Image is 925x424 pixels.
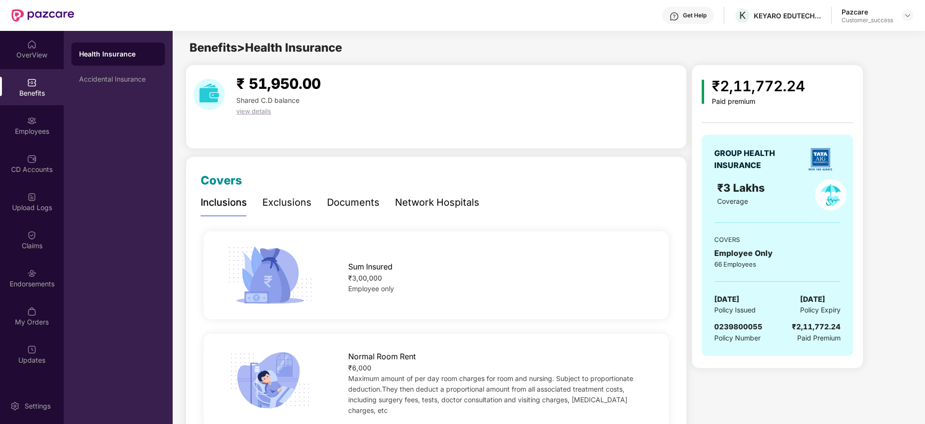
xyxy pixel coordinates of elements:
[27,78,37,87] img: svg+xml;base64,PHN2ZyBpZD0iQmVuZWZpdHMiIHhtbG5zPSJodHRwOi8vd3d3LnczLm9yZy8yMDAwL3N2ZyIgd2lkdGg9Ij...
[224,349,315,412] img: icon
[12,9,74,22] img: New Pazcare Logo
[79,49,157,59] div: Health Insurance
[803,142,837,176] img: insurerLogo
[800,305,841,315] span: Policy Expiry
[717,197,748,205] span: Coverage
[717,181,768,194] span: ₹3 Lakhs
[739,10,746,21] span: K
[27,40,37,49] img: svg+xml;base64,PHN2ZyBpZD0iSG9tZSIgeG1sbnM9Imh0dHA6Ly93d3cudzMub3JnLzIwMDAvc3ZnIiB3aWR0aD0iMjAiIG...
[842,7,893,16] div: Pazcare
[904,12,911,19] img: svg+xml;base64,PHN2ZyBpZD0iRHJvcGRvd24tMzJ4MzIiIHhtbG5zPSJodHRwOi8vd3d3LnczLm9yZy8yMDAwL3N2ZyIgd2...
[714,334,761,342] span: Policy Number
[842,16,893,24] div: Customer_success
[714,247,841,259] div: Employee Only
[797,333,841,343] span: Paid Premium
[10,401,20,411] img: svg+xml;base64,PHN2ZyBpZD0iU2V0dGluZy0yMHgyMCIgeG1sbnM9Imh0dHA6Ly93d3cudzMub3JnLzIwMDAvc3ZnIiB3aW...
[27,269,37,278] img: svg+xml;base64,PHN2ZyBpZD0iRW5kb3JzZW1lbnRzIiB4bWxucz0iaHR0cDovL3d3dy53My5vcmcvMjAwMC9zdmciIHdpZH...
[348,284,394,293] span: Employee only
[800,294,825,305] span: [DATE]
[348,273,648,283] div: ₹3,00,000
[712,98,805,106] div: Paid premium
[395,195,479,210] div: Network Hospitals
[79,75,157,83] div: Accidental Insurance
[224,243,315,307] img: icon
[714,305,756,315] span: Policy Issued
[714,235,841,244] div: COVERS
[348,374,633,414] span: Maximum amount of per day room charges for room and nursing. Subject to proportionate deduction.T...
[714,322,762,331] span: 0239800055
[702,80,704,104] img: icon
[190,41,342,55] span: Benefits > Health Insurance
[712,75,805,98] div: ₹2,11,772.24
[236,107,271,115] span: view details
[27,116,37,126] img: svg+xml;base64,PHN2ZyBpZD0iRW1wbG95ZWVzIiB4bWxucz0iaHR0cDovL3d3dy53My5vcmcvMjAwMC9zdmciIHdpZHRoPS...
[236,96,299,104] span: Shared C.D balance
[27,154,37,164] img: svg+xml;base64,PHN2ZyBpZD0iQ0RfQWNjb3VudHMiIGRhdGEtbmFtZT0iQ0QgQWNjb3VudHMiIHhtbG5zPSJodHRwOi8vd3...
[193,79,225,110] img: download
[27,230,37,240] img: svg+xml;base64,PHN2ZyBpZD0iQ2xhaW0iIHhtbG5zPSJodHRwOi8vd3d3LnczLm9yZy8yMDAwL3N2ZyIgd2lkdGg9IjIwIi...
[201,195,247,210] div: Inclusions
[327,195,380,210] div: Documents
[669,12,679,21] img: svg+xml;base64,PHN2ZyBpZD0iSGVscC0zMngzMiIgeG1sbnM9Imh0dHA6Ly93d3cudzMub3JnLzIwMDAvc3ZnIiB3aWR0aD...
[22,401,54,411] div: Settings
[348,261,393,273] span: Sum Insured
[792,321,841,333] div: ₹2,11,772.24
[714,259,841,269] div: 66 Employees
[754,11,821,20] div: KEYARO EDUTECH PRIVATE LIMITED
[348,351,416,363] span: Normal Room Rent
[683,12,707,19] div: Get Help
[201,173,242,187] span: Covers
[348,363,648,373] div: ₹6,000
[27,345,37,354] img: svg+xml;base64,PHN2ZyBpZD0iVXBkYXRlZCIgeG1sbnM9Imh0dHA6Ly93d3cudzMub3JnLzIwMDAvc3ZnIiB3aWR0aD0iMj...
[714,294,739,305] span: [DATE]
[27,192,37,202] img: svg+xml;base64,PHN2ZyBpZD0iVXBsb2FkX0xvZ3MiIGRhdGEtbmFtZT0iVXBsb2FkIExvZ3MiIHhtbG5zPSJodHRwOi8vd3...
[815,179,846,211] img: policyIcon
[714,147,799,171] div: GROUP HEALTH INSURANCE
[27,307,37,316] img: svg+xml;base64,PHN2ZyBpZD0iTXlfT3JkZXJzIiBkYXRhLW5hbWU9Ik15IE9yZGVycyIgeG1sbnM9Imh0dHA6Ly93d3cudz...
[262,195,312,210] div: Exclusions
[236,75,321,92] span: ₹ 51,950.00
